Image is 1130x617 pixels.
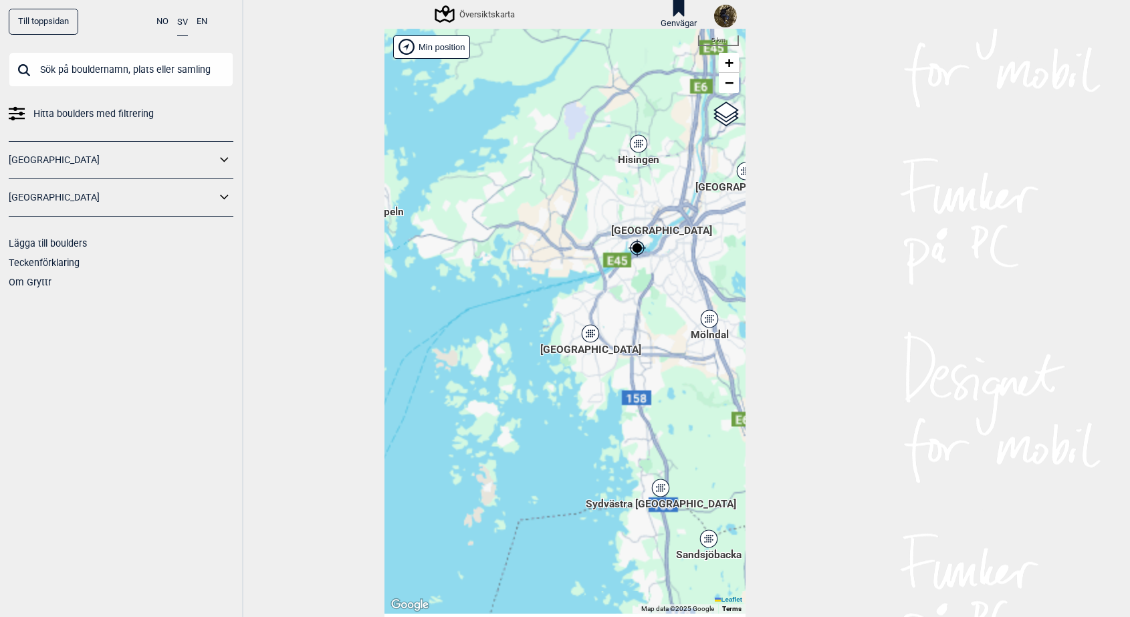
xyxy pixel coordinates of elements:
a: Leaflet [715,596,742,603]
span: Hitta boulders med filtrering [33,104,154,124]
a: Open this area in Google Maps (opens a new window) [388,596,432,614]
img: Google [388,596,432,614]
button: SV [177,9,188,36]
a: Zoom in [719,53,739,73]
div: Sydvästra [GEOGRAPHIC_DATA] [657,484,665,492]
div: Översiktskarta [437,6,515,22]
a: Hitta boulders med filtrering [9,104,233,124]
a: Terms [722,605,742,612]
a: [GEOGRAPHIC_DATA] [9,188,216,207]
a: Layers [713,100,739,129]
input: Sök på bouldernamn, plats eller samling [9,52,233,87]
a: [GEOGRAPHIC_DATA] [9,150,216,170]
a: Zoom out [719,73,739,93]
button: EN [197,9,207,35]
a: Om Gryttr [9,277,51,287]
div: Hisingen [635,140,643,148]
a: Lägga till boulders [9,238,87,249]
div: 5 km [698,35,739,46]
button: NO [156,9,168,35]
div: [GEOGRAPHIC_DATA] [586,330,594,338]
div: [GEOGRAPHIC_DATA] [657,211,665,219]
span: − [725,74,733,91]
span: Map data ©2025 Google [641,605,714,612]
div: Mölndal [705,315,713,323]
div: [GEOGRAPHIC_DATA] [742,167,750,175]
div: Vis min position [393,35,470,59]
div: Sandsjöbacka [705,535,713,543]
img: Falling [714,5,737,27]
a: Till toppsidan [9,9,78,35]
a: Teckenförklaring [9,257,80,268]
span: + [725,54,733,71]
